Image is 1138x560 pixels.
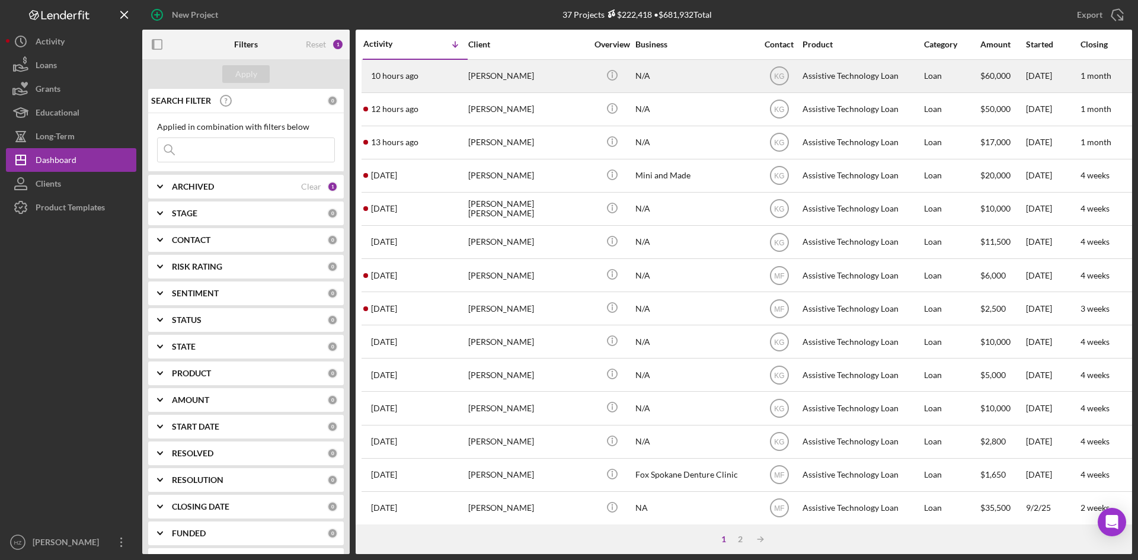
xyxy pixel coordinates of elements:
div: Product [803,40,921,49]
div: [PERSON_NAME] [468,426,587,457]
div: Loan [924,359,979,391]
button: Dashboard [6,148,136,172]
time: 2025-09-13 01:29 [371,237,397,247]
b: FUNDED [172,529,206,538]
div: N/A [635,392,754,424]
div: Long-Term [36,124,75,151]
div: Clear [301,182,321,191]
div: Grants [36,77,60,104]
div: Educational [36,101,79,127]
div: [PERSON_NAME] [468,459,587,491]
b: STAGE [172,209,197,218]
div: [DATE] [1026,359,1079,391]
div: [PERSON_NAME] [468,260,587,291]
time: 4 weeks [1081,270,1110,280]
div: 0 [327,368,338,379]
div: [DATE] [1026,193,1079,225]
div: 0 [327,501,338,512]
div: [DATE] [1026,94,1079,125]
time: 2025-09-12 16:28 [371,337,397,347]
span: $60,000 [980,71,1011,81]
b: RISK RATING [172,262,222,271]
div: Assistive Technology Loan [803,359,921,391]
div: NA [635,492,754,524]
text: HZ [14,539,22,546]
div: 0 [327,261,338,272]
div: Assistive Technology Loan [803,60,921,92]
b: SENTIMENT [172,289,219,298]
div: 0 [327,341,338,352]
div: [DATE] [1026,160,1079,191]
span: $35,500 [980,503,1011,513]
time: 4 weeks [1081,236,1110,247]
div: Assistive Technology Loan [803,94,921,125]
a: Activity [6,30,136,53]
div: 0 [327,95,338,106]
div: [DATE] [1026,426,1079,457]
div: Started [1026,40,1079,49]
button: Apply [222,65,270,83]
text: MF [774,305,784,313]
div: Loan [924,94,979,125]
button: Long-Term [6,124,136,148]
time: 1 month [1081,71,1111,81]
div: $222,418 [605,9,652,20]
time: 2025-09-12 02:08 [371,404,397,413]
time: 2025-09-12 13:11 [371,370,397,380]
button: Clients [6,172,136,196]
div: [PERSON_NAME] [468,359,587,391]
div: Contact [757,40,801,49]
div: Product Templates [36,196,105,222]
div: [PERSON_NAME] [468,392,587,424]
text: KG [774,438,784,446]
span: $10,000 [980,203,1011,213]
span: $11,500 [980,236,1011,247]
span: $10,000 [980,337,1011,347]
div: Fox Spokane Denture Clinic [635,459,754,491]
text: KG [774,105,784,114]
div: 0 [327,448,338,459]
div: [DATE] [1026,127,1079,158]
div: Overview [590,40,634,49]
div: Applied in combination with filters below [157,122,335,132]
div: Assistive Technology Loan [803,426,921,457]
a: Loans [6,53,136,77]
div: Loan [924,160,979,191]
span: $6,000 [980,270,1006,280]
div: Business [635,40,754,49]
div: Apply [235,65,257,83]
span: $5,000 [980,370,1006,380]
div: [PERSON_NAME] [468,226,587,258]
time: 4 weeks [1081,370,1110,380]
time: 4 weeks [1081,403,1110,413]
text: KG [774,338,784,346]
div: [DATE] [1026,326,1079,357]
span: $2,500 [980,303,1006,313]
div: Clients [36,172,61,199]
div: Loan [924,226,979,258]
div: 1 [715,535,732,544]
div: [DATE] [1026,60,1079,92]
div: Assistive Technology Loan [803,127,921,158]
div: Reset [306,40,326,49]
div: Assistive Technology Loan [803,492,921,524]
span: $20,000 [980,170,1011,180]
span: $17,000 [980,137,1011,147]
div: Loan [924,326,979,357]
b: RESOLVED [172,449,213,458]
div: N/A [635,426,754,457]
div: 0 [327,288,338,299]
button: Educational [6,101,136,124]
div: 0 [327,208,338,219]
time: 2025-09-12 18:49 [371,271,397,280]
button: Grants [6,77,136,101]
div: [PERSON_NAME] [PERSON_NAME] [468,193,587,225]
div: Mini and Made [635,160,754,191]
div: N/A [635,193,754,225]
div: Export [1077,3,1102,27]
div: New Project [172,3,218,27]
div: [DATE] [1026,226,1079,258]
div: Assistive Technology Loan [803,260,921,291]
